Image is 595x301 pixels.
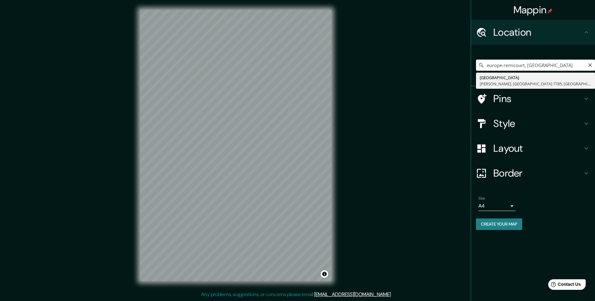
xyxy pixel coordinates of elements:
[478,201,516,211] div: A4
[471,86,595,111] div: Pins
[540,277,588,294] iframe: Help widget launcher
[478,196,485,201] label: Size
[140,10,331,281] canvas: Map
[471,20,595,45] div: Location
[493,117,583,130] h4: Style
[548,8,553,13] img: pin-icon.png
[476,60,595,71] input: Pick your city or area
[588,62,593,68] button: Clear
[476,218,522,230] button: Create your map
[321,270,328,278] button: Toggle attribution
[480,74,591,81] div: [GEOGRAPHIC_DATA]
[471,136,595,161] div: Layout
[201,291,392,298] p: Any problems, suggestions, or concerns please email .
[493,92,583,105] h4: Pins
[314,291,391,298] a: [EMAIL_ADDRESS][DOMAIN_NAME]
[392,291,393,298] div: .
[393,291,394,298] div: .
[471,161,595,186] div: Border
[493,167,583,179] h4: Border
[471,111,595,136] div: Style
[493,26,583,38] h4: Location
[513,4,553,16] h4: Mappin
[493,142,583,155] h4: Layout
[480,81,591,87] div: [PERSON_NAME], [GEOGRAPHIC_DATA] 7785, [GEOGRAPHIC_DATA]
